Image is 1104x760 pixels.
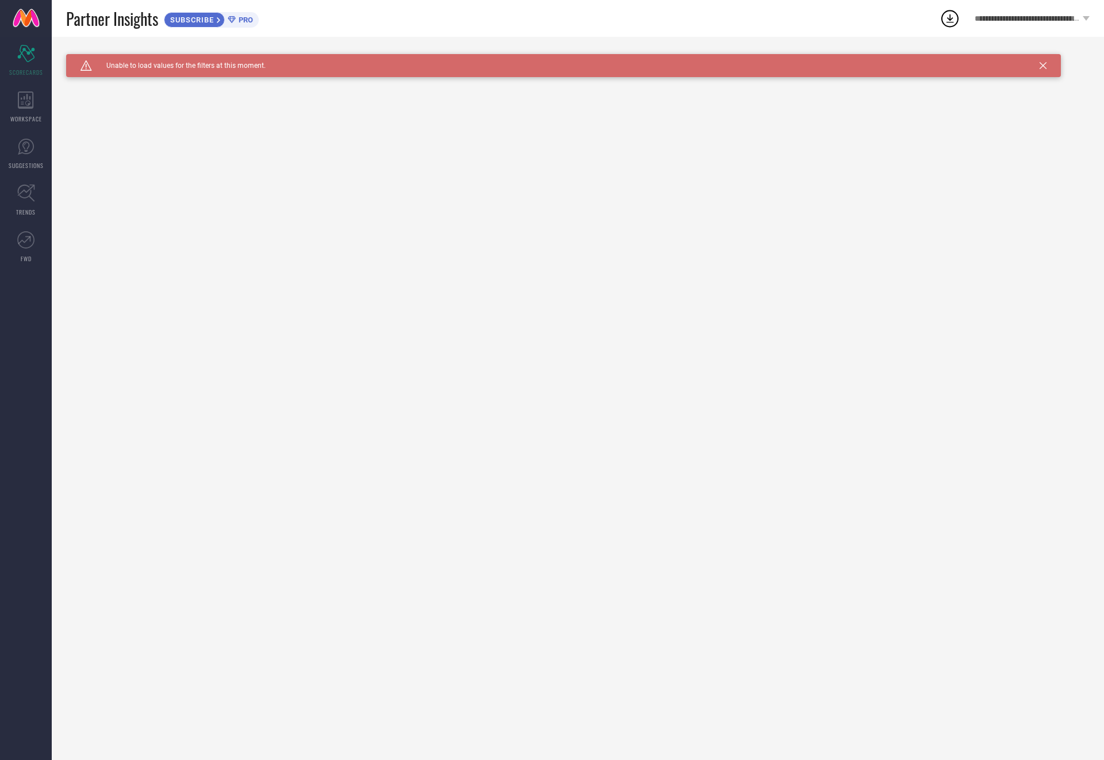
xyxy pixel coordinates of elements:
span: Partner Insights [66,7,158,30]
span: SUGGESTIONS [9,161,44,170]
span: PRO [236,16,253,24]
span: FWD [21,254,32,263]
span: WORKSPACE [10,114,42,123]
div: Open download list [940,8,960,29]
span: TRENDS [16,208,36,216]
span: SCORECARDS [9,68,43,77]
a: SUBSCRIBEPRO [164,9,259,28]
span: Unable to load values for the filters at this moment. [92,62,266,70]
div: Unable to load filters at this moment. Please try later. [66,54,1090,63]
span: SUBSCRIBE [164,16,217,24]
